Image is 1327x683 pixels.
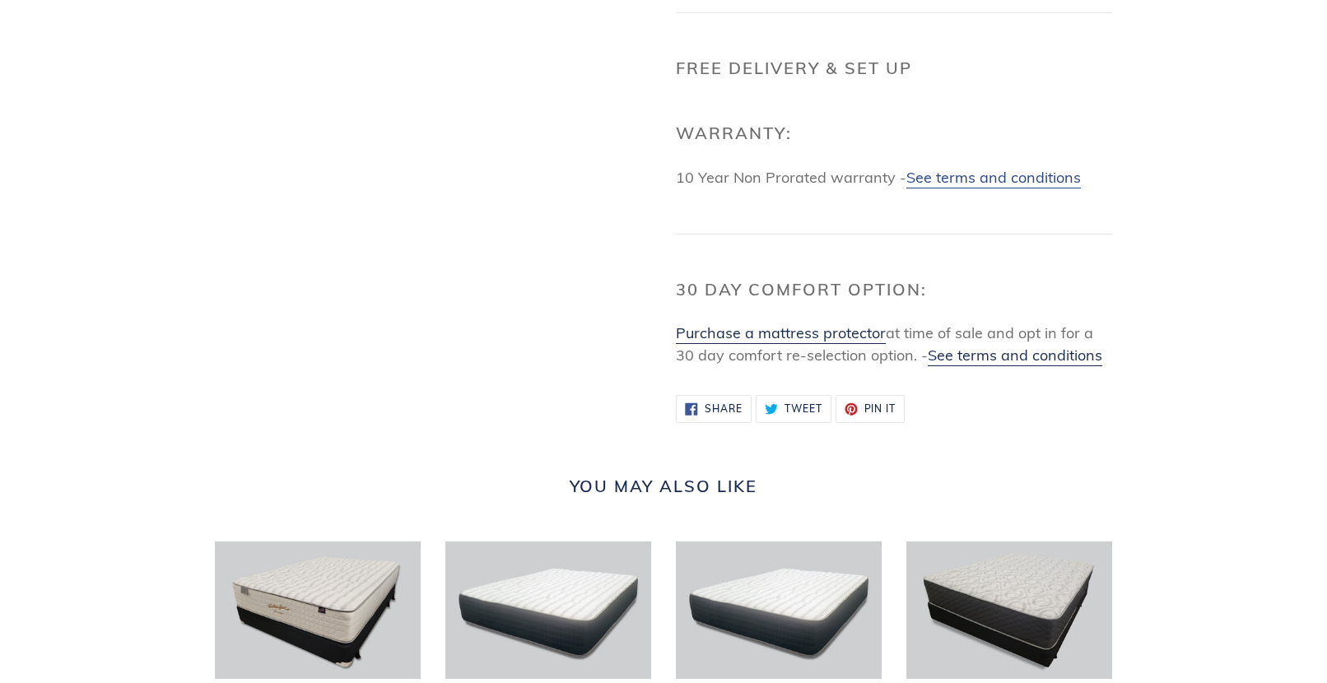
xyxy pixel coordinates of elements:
[676,323,886,344] a: Purchase a mattress protector
[676,280,1112,300] h2: 30 Day Comfort Option:
[906,168,1081,188] a: See terms and conditions
[676,58,1112,78] h2: Free Delivery & Set Up
[705,404,743,414] span: Share
[928,346,1102,366] a: See terms and conditions
[676,322,1112,366] p: at time of sale and opt in for a 30 day comfort re-selection option. -
[785,404,822,414] span: Tweet
[864,404,896,414] span: Pin it
[215,476,1112,496] h2: You may also like
[676,123,1112,143] h2: Warranty:
[676,166,1112,188] p: 10 Year Non Prorated warranty -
